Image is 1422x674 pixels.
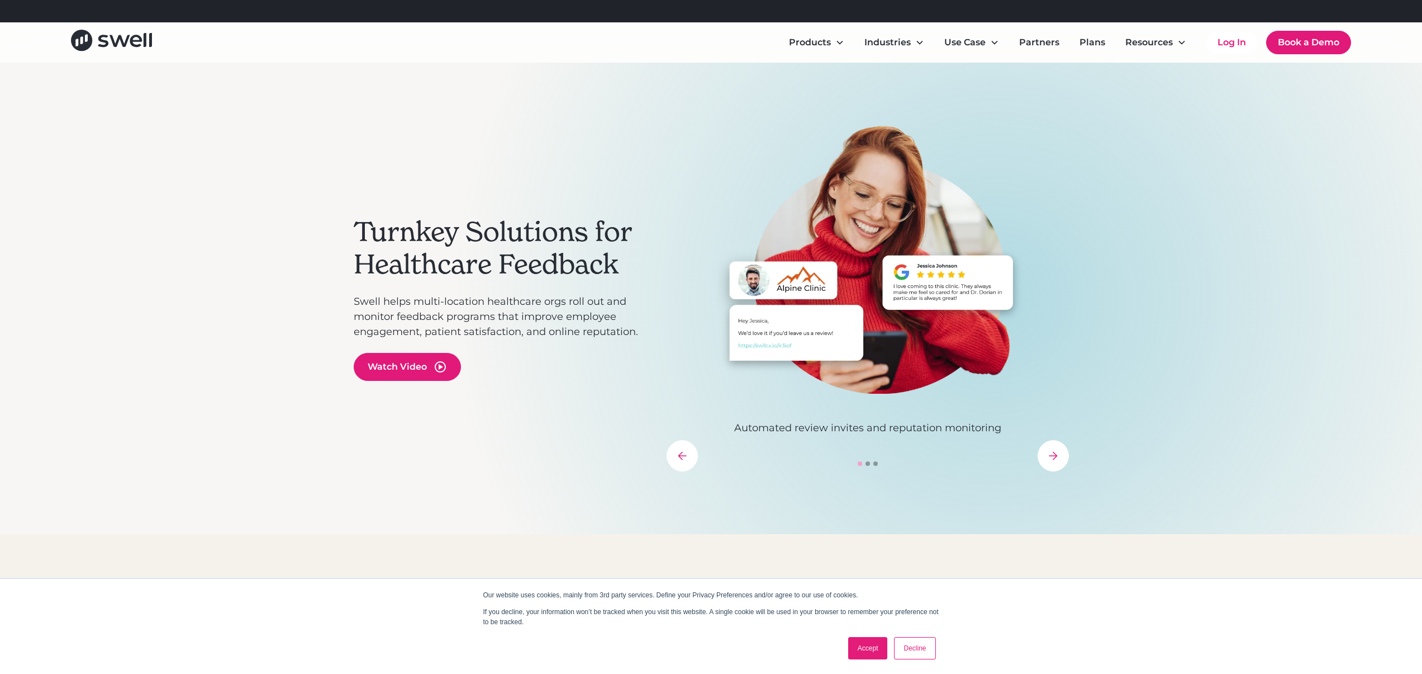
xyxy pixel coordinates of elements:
div: Products [780,31,853,54]
div: Show slide 2 of 3 [865,461,870,466]
div: carousel [667,125,1069,472]
a: Partners [1010,31,1068,54]
div: Watch Video [368,360,427,374]
a: Log In [1206,31,1257,54]
div: Use Case [944,36,986,49]
div: Use Case [935,31,1008,54]
a: Book a Demo [1266,31,1351,54]
a: home [71,30,152,55]
div: Resources [1125,36,1173,49]
div: previous slide [667,440,698,472]
div: Show slide 3 of 3 [873,461,878,466]
h2: Turnkey Solutions for Healthcare Feedback [354,216,655,280]
p: Swell helps multi-location healthcare orgs roll out and monitor feedback programs that improve em... [354,294,655,340]
a: open lightbox [354,353,461,381]
iframe: Chat Widget [1225,553,1422,674]
div: Show slide 1 of 3 [858,461,862,466]
div: 1 of 3 [667,125,1069,436]
p: If you decline, your information won’t be tracked when you visit this website. A single cookie wi... [483,607,939,627]
div: Resources [1116,31,1195,54]
div: Products [789,36,831,49]
p: Our website uses cookies, mainly from 3rd party services. Define your Privacy Preferences and/or ... [483,590,939,600]
p: Automated review invites and reputation monitoring [667,421,1069,436]
a: Plans [1071,31,1114,54]
div: next slide [1038,440,1069,472]
div: Industries [855,31,933,54]
div: Industries [864,36,911,49]
a: Accept [848,637,888,659]
a: Decline [894,637,935,659]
